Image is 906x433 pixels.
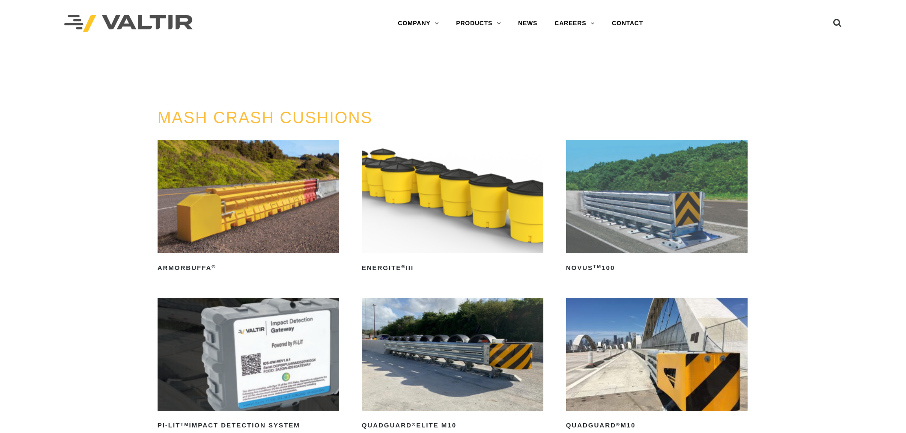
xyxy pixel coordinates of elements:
sup: ® [616,422,620,427]
a: CAREERS [546,15,603,32]
a: NEWS [510,15,546,32]
a: PRODUCTS [447,15,510,32]
h2: ArmorBuffa [158,261,340,275]
h2: ENERGITE III [362,261,544,275]
a: PI-LITTMImpact Detection System [158,298,340,433]
a: NOVUSTM100 [566,140,748,275]
h2: NOVUS 100 [566,261,748,275]
h2: QuadGuard Elite M10 [362,419,544,433]
h2: PI-LIT Impact Detection System [158,419,340,433]
a: QuadGuard®M10 [566,298,748,433]
h2: QuadGuard M10 [566,419,748,433]
sup: ® [212,264,216,269]
img: Valtir [64,15,193,33]
sup: TM [593,264,602,269]
sup: TM [180,422,189,427]
a: COMPANY [389,15,447,32]
a: MASH CRASH CUSHIONS [158,109,373,127]
a: ENERGITE®III [362,140,544,275]
a: CONTACT [603,15,652,32]
sup: ® [412,422,416,427]
sup: ® [401,264,405,269]
a: QuadGuard®Elite M10 [362,298,544,433]
a: ArmorBuffa® [158,140,340,275]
